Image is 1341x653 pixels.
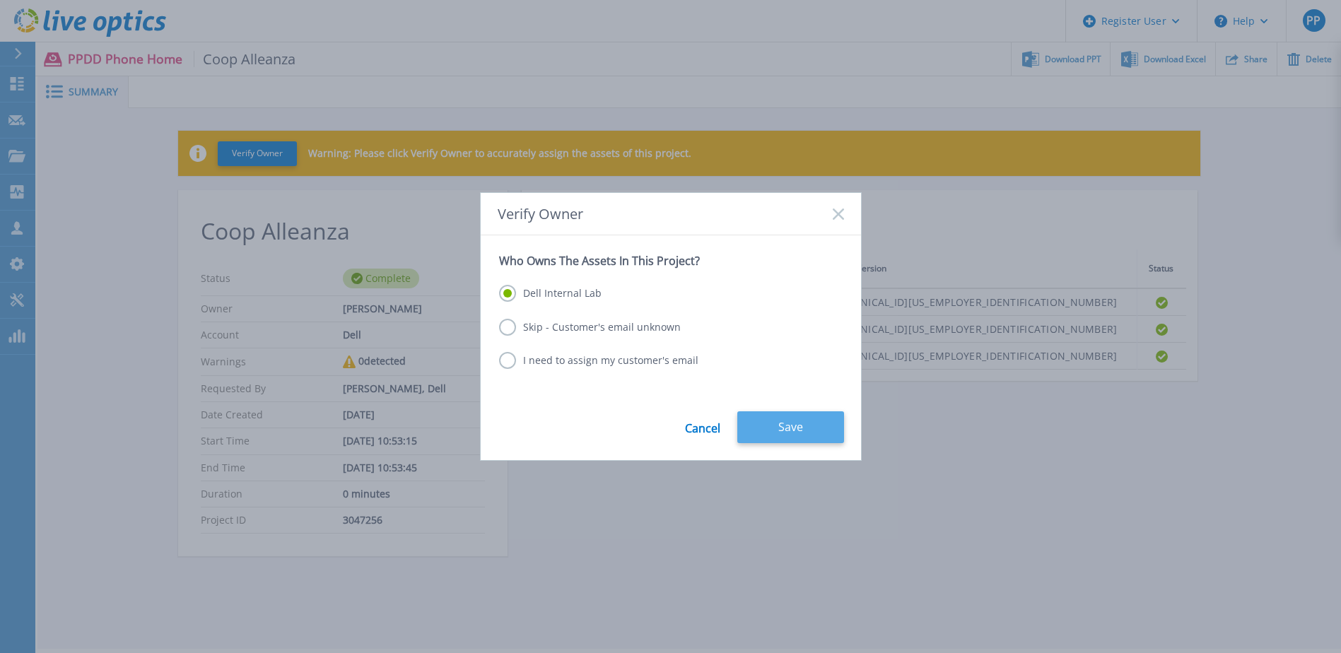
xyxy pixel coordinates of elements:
[498,206,583,222] span: Verify Owner
[499,285,602,302] label: Dell Internal Lab
[685,411,720,443] a: Cancel
[499,319,681,336] label: Skip - Customer's email unknown
[737,411,844,443] button: Save
[499,352,698,369] label: I need to assign my customer's email
[499,254,843,268] p: Who Owns The Assets In This Project?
